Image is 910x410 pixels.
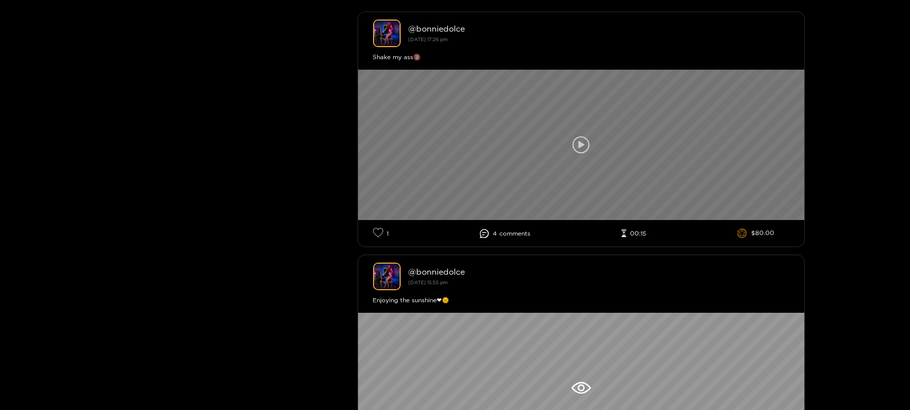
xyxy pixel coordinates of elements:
li: 4 [480,229,530,238]
li: 00:15 [622,230,647,238]
small: [DATE] 17:26 pm [409,37,448,42]
img: bonniedolce [373,263,401,290]
div: Shake my ass🔞 [373,52,789,62]
div: @ bonniedolce [409,267,789,276]
small: [DATE] 15:55 pm [409,280,448,285]
li: 1 [373,228,389,239]
div: @ bonniedolce [409,24,789,33]
span: comment s [499,230,530,237]
img: bonniedolce [373,20,401,47]
div: Enjoying the sunshine❤🌞 [373,295,789,305]
li: $80.00 [737,229,774,239]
